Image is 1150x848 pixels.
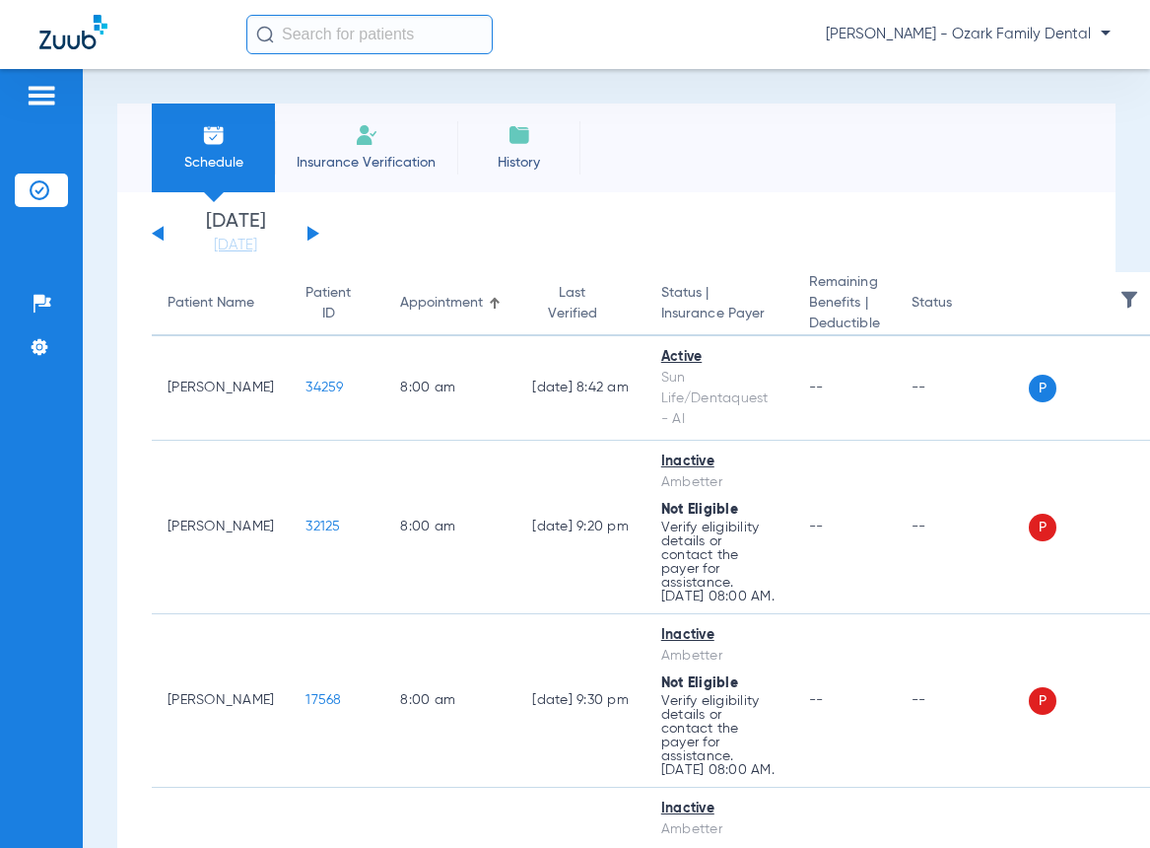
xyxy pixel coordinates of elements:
span: Insurance Payer [661,304,778,324]
span: 17568 [305,693,341,707]
span: Not Eligible [661,503,738,517]
td: [PERSON_NAME] [152,336,290,441]
img: Zuub Logo [39,15,107,49]
div: Last Verified [532,283,612,324]
li: [DATE] [176,212,295,255]
span: History [472,153,566,173]
div: Appointment [400,293,501,314]
span: 34259 [305,381,343,394]
div: Appointment [400,293,483,314]
iframe: Chat Widget [1051,753,1150,848]
span: P [1029,514,1056,541]
div: Ambetter [661,472,778,493]
td: -- [896,614,1029,788]
span: -- [809,381,824,394]
td: 8:00 AM [384,614,516,788]
img: x.svg [1112,378,1131,397]
img: Schedule [202,123,226,147]
span: Not Eligible [661,676,738,690]
img: x.svg [1112,690,1131,710]
th: Status [896,272,1029,336]
td: [PERSON_NAME] [152,441,290,614]
div: Inactive [661,799,778,819]
p: Verify eligibility details or contact the payer for assistance. [DATE] 08:00 AM. [661,694,778,777]
th: Remaining Benefits | [793,272,896,336]
th: Status | [645,272,793,336]
div: Inactive [661,625,778,646]
div: Ambetter [661,646,778,667]
div: Patient ID [305,283,351,324]
td: [DATE] 9:20 PM [516,441,645,614]
div: Inactive [661,452,778,472]
span: [PERSON_NAME] - Ozark Family Dental [826,25,1111,44]
span: P [1029,375,1056,402]
span: -- [809,693,824,707]
span: -- [809,520,824,533]
td: [DATE] 8:42 AM [516,336,645,441]
input: Search for patients [246,15,493,54]
div: Active [661,347,778,368]
div: Last Verified [532,283,630,324]
td: 8:00 AM [384,441,516,614]
p: Verify eligibility details or contact the payer for assistance. [DATE] 08:00 AM. [661,521,778,603]
span: Insurance Verification [290,153,442,173]
span: Schedule [167,153,260,173]
div: Ambetter [661,819,778,840]
div: Patient ID [305,283,369,324]
img: x.svg [1112,517,1131,536]
img: Manual Insurance Verification [355,123,378,147]
div: Sun Life/Dentaquest - AI [661,368,778,430]
img: History [507,123,531,147]
img: Search Icon [256,26,274,43]
span: Deductible [809,314,880,334]
span: 32125 [305,520,340,533]
div: Patient Name [168,293,254,314]
td: 8:00 AM [384,336,516,441]
td: -- [896,336,1029,441]
img: hamburger-icon [26,84,57,107]
td: [DATE] 9:30 PM [516,614,645,788]
td: -- [896,441,1029,614]
span: P [1029,687,1056,715]
a: [DATE] [176,236,295,255]
div: Patient Name [168,293,274,314]
img: filter.svg [1119,290,1139,310]
td: [PERSON_NAME] [152,614,290,788]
